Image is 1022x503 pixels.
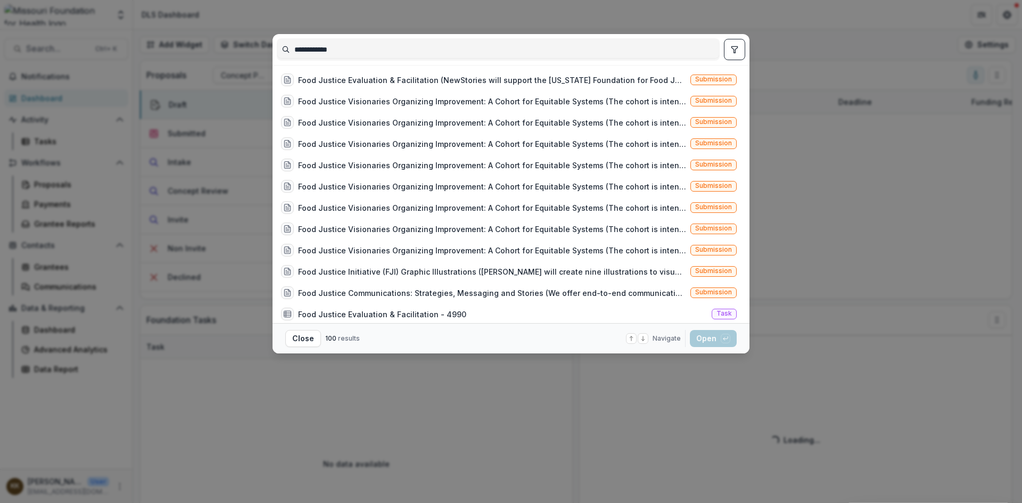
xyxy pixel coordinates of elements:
[325,334,336,342] span: 100
[695,267,732,275] span: Submission
[298,245,686,256] div: Food Justice Visionaries Organizing Improvement: A Cohort for Equitable Systems (The cohort is in...
[298,202,686,213] div: Food Justice Visionaries Organizing Improvement: A Cohort for Equitable Systems (The cohort is in...
[298,138,686,150] div: Food Justice Visionaries Organizing Improvement: A Cohort for Equitable Systems (The cohort is in...
[695,246,732,253] span: Submission
[298,287,686,299] div: Food Justice Communications: Strategies, Messaging and Stories (We offer end-to-end communication...
[695,182,732,189] span: Submission
[695,76,732,83] span: Submission
[298,309,466,320] div: Food Justice Evaluation & Facilitation - 4990
[298,75,686,86] div: Food Justice Evaluation & Facilitation (NewStories will support the [US_STATE] Foundation for Foo...
[695,97,732,104] span: Submission
[695,161,732,168] span: Submission
[690,330,737,347] button: Open
[695,225,732,232] span: Submission
[716,310,732,317] span: Task
[298,181,686,192] div: Food Justice Visionaries Organizing Improvement: A Cohort for Equitable Systems (The cohort is in...
[338,334,360,342] span: results
[695,203,732,211] span: Submission
[695,288,732,296] span: Submission
[653,334,681,343] span: Navigate
[695,139,732,147] span: Submission
[298,117,686,128] div: Food Justice Visionaries Organizing Improvement: A Cohort for Equitable Systems (The cohort is in...
[695,118,732,126] span: Submission
[285,330,321,347] button: Close
[298,224,686,235] div: Food Justice Visionaries Organizing Improvement: A Cohort for Equitable Systems (The cohort is in...
[298,96,686,107] div: Food Justice Visionaries Organizing Improvement: A Cohort for Equitable Systems (The cohort is in...
[298,160,686,171] div: Food Justice Visionaries Organizing Improvement: A Cohort for Equitable Systems (The cohort is in...
[724,39,745,60] button: toggle filters
[298,266,686,277] div: Food Justice Initiative (FJI) Graphic Illustrations ([PERSON_NAME] will create nine illustrations...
